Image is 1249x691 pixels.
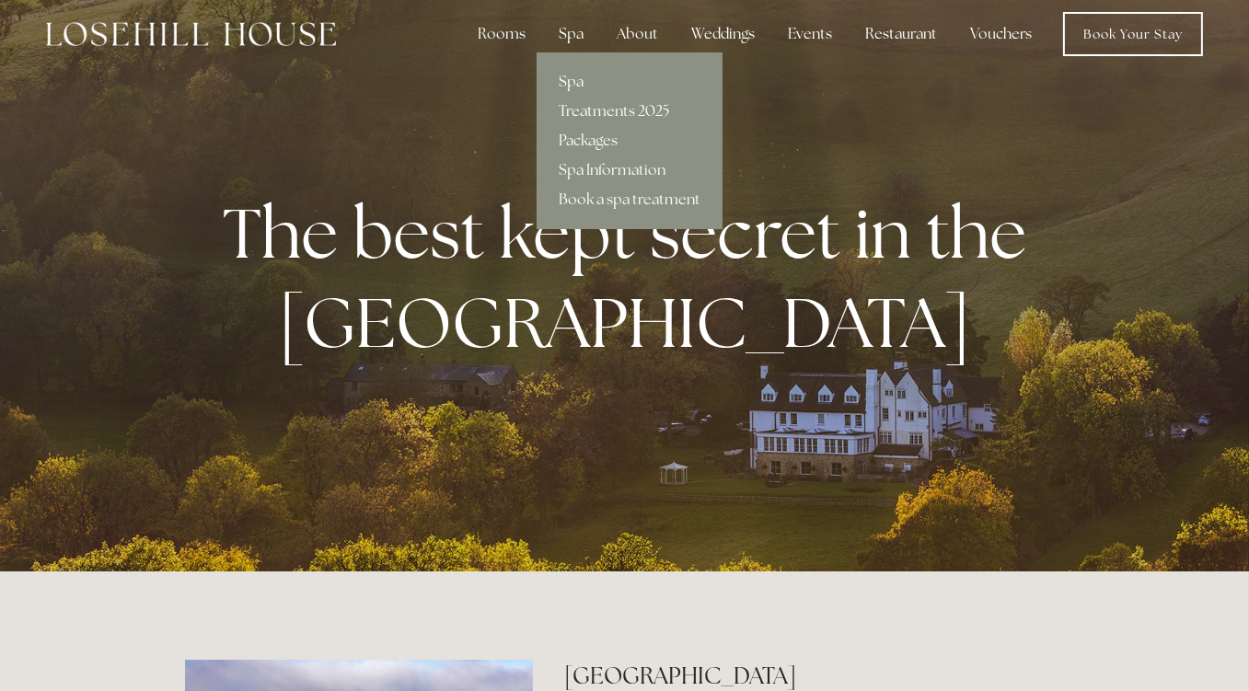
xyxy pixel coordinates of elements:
[537,67,723,97] a: Spa
[544,16,598,52] div: Spa
[1063,12,1203,56] a: Book Your Stay
[46,22,336,46] img: Losehill House
[223,188,1041,368] strong: The best kept secret in the [GEOGRAPHIC_DATA]
[537,126,723,155] a: Packages
[850,16,952,52] div: Restaurant
[955,16,1047,52] a: Vouchers
[463,16,540,52] div: Rooms
[537,185,723,214] a: Book a spa treatment
[773,16,847,52] div: Events
[537,155,723,185] a: Spa Information
[602,16,673,52] div: About
[537,97,723,126] a: Treatments 2025
[677,16,769,52] div: Weddings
